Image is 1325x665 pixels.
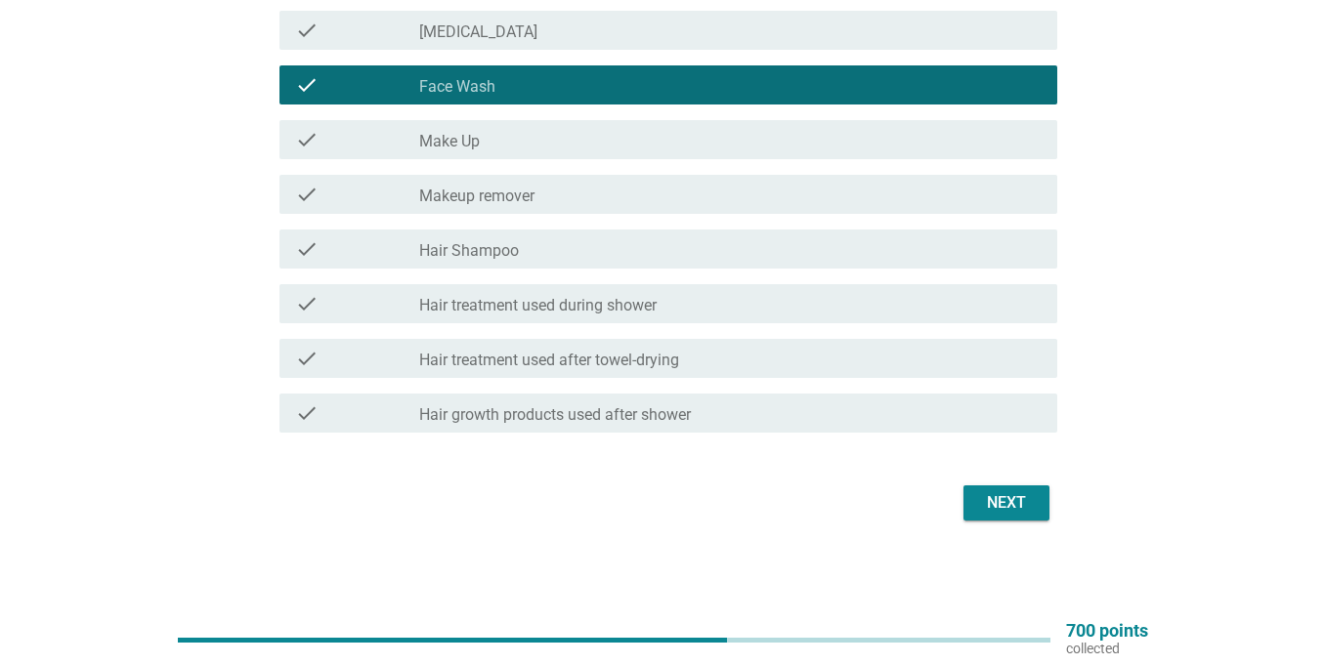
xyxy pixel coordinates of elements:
[295,183,319,206] i: check
[1066,640,1148,657] p: collected
[419,187,534,206] label: Makeup remover
[1066,622,1148,640] p: 700 points
[295,237,319,261] i: check
[295,347,319,370] i: check
[295,73,319,97] i: check
[963,485,1049,520] button: Next
[295,401,319,425] i: check
[419,351,679,370] label: Hair treatment used after towel-drying
[979,491,1034,515] div: Next
[419,132,480,151] label: Make Up
[419,241,519,261] label: Hair Shampoo
[419,22,537,42] label: [MEDICAL_DATA]
[295,19,319,42] i: check
[419,405,691,425] label: Hair growth products used after shower
[295,128,319,151] i: check
[295,292,319,315] i: check
[419,77,495,97] label: Face Wash
[419,296,657,315] label: Hair treatment used during shower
